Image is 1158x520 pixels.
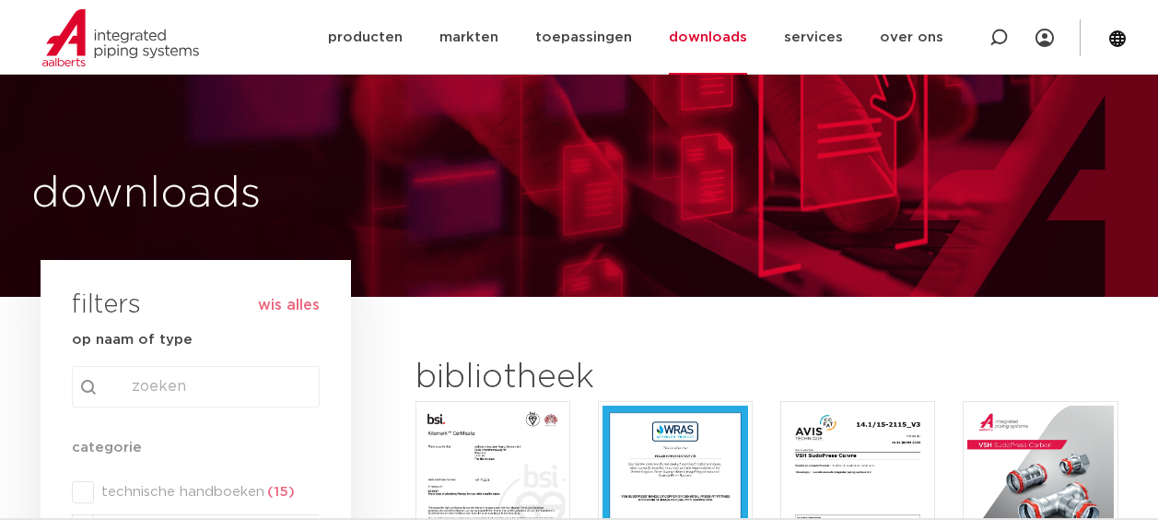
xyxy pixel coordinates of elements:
strong: op naam of type [72,333,193,347]
h1: downloads [31,165,570,224]
h3: filters [72,284,141,328]
h2: bibliotheek [415,356,743,400]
